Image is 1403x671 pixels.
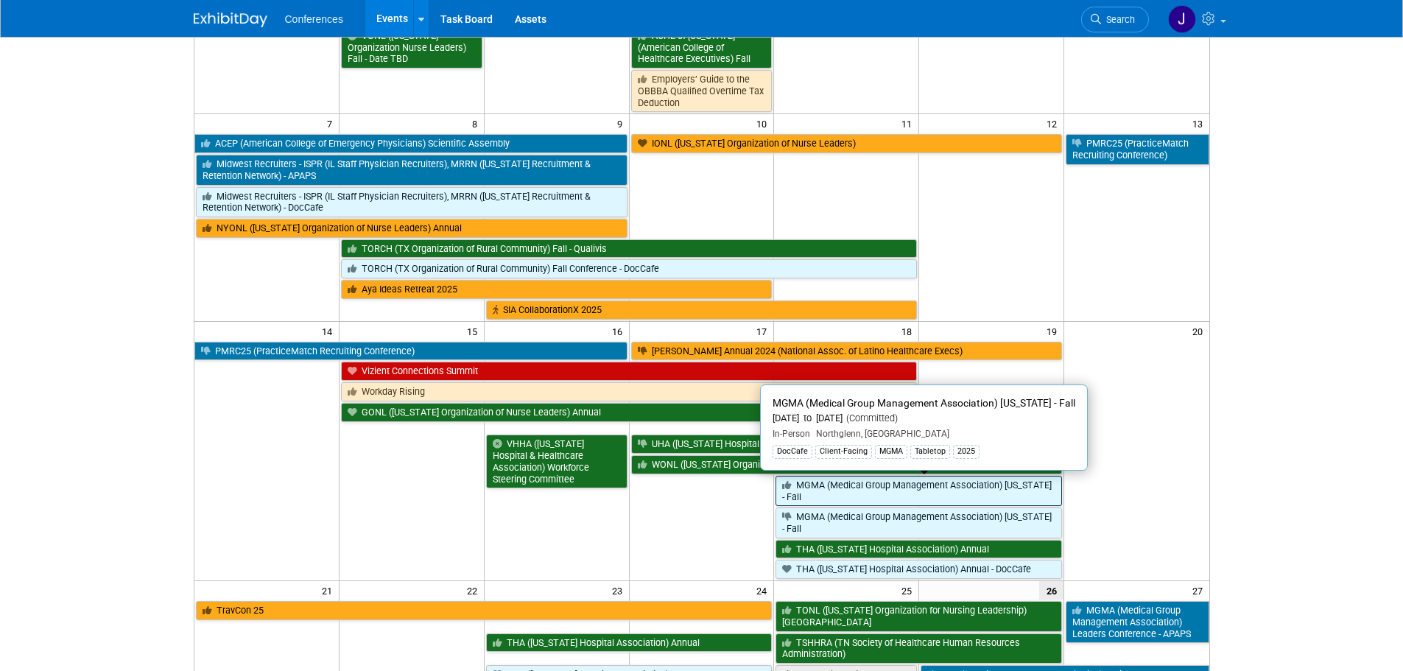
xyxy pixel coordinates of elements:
span: 11 [900,114,918,133]
a: ACHE of [US_STATE] (American College of Healthcare Executives) Fall [631,27,773,68]
span: 15 [465,322,484,340]
span: 17 [755,322,773,340]
a: VHHA ([US_STATE] Hospital & Healthcare Association) Workforce Steering Committee [486,435,627,488]
span: Search [1101,14,1135,25]
span: 14 [320,322,339,340]
a: MGMA (Medical Group Management Association) [US_STATE] - Fall [776,507,1062,538]
a: Employers’ Guide to the OBBBA Qualified Overtime Tax Deduction [631,70,773,112]
a: Aya Ideas Retreat 2025 [341,280,773,299]
span: (Committed) [843,412,898,424]
span: 10 [755,114,773,133]
span: 25 [900,581,918,600]
a: ACEP (American College of Emergency Physicians) Scientific Assembly [194,134,627,153]
span: 16 [611,322,629,340]
a: THA ([US_STATE] Hospital Association) Annual [486,633,773,653]
a: Workday Rising [341,382,917,401]
a: TORCH (TX Organization of Rural Community) Fall Conference - DocCafe [341,259,917,278]
span: In-Person [773,429,810,439]
img: ExhibitDay [194,13,267,27]
div: DocCafe [773,445,812,458]
a: UHA ([US_STATE] Hospital Association) Fall Leadership [631,435,1063,454]
a: MGMA (Medical Group Management Association) Leaders Conference - APAPS [1066,601,1209,643]
span: 20 [1191,322,1209,340]
a: NYONL ([US_STATE] Organization of Nurse Leaders) Annual [196,219,627,238]
span: MGMA (Medical Group Management Association) [US_STATE] - Fall [773,397,1075,409]
div: MGMA [875,445,907,458]
span: Northglenn, [GEOGRAPHIC_DATA] [810,429,949,439]
div: Tabletop [910,445,950,458]
a: Midwest Recruiters - ISPR (IL Staff Physician Recruiters), MRRN ([US_STATE] Recruitment & Retenti... [196,187,627,217]
a: TravCon 25 [196,601,773,620]
a: THA ([US_STATE] Hospital Association) Annual [776,540,1062,559]
span: 27 [1191,581,1209,600]
span: 8 [471,114,484,133]
a: GONL ([US_STATE] Organization of Nurse Leaders) Annual [341,403,773,422]
a: [PERSON_NAME] Annual 2024 (National Assoc. of Latino Healthcare Execs) [631,342,1063,361]
span: 7 [326,114,339,133]
span: 26 [1039,581,1063,600]
a: PMRC25 (PracticeMatch Recruiting Conference) [1066,134,1209,164]
a: Midwest Recruiters - ISPR (IL Staff Physician Recruiters), MRRN ([US_STATE] Recruitment & Retenti... [196,155,627,185]
a: Vizient Connections Summit [341,362,917,381]
div: 2025 [953,445,980,458]
span: Conferences [285,13,343,25]
span: 21 [320,581,339,600]
a: IONL ([US_STATE] Organization of Nurse Leaders) [631,134,1063,153]
img: Jenny Clavero [1168,5,1196,33]
a: SIA CollaborationX 2025 [486,301,918,320]
span: 23 [611,581,629,600]
span: 22 [465,581,484,600]
a: MGMA (Medical Group Management Association) [US_STATE] - Fall [776,476,1062,506]
span: 18 [900,322,918,340]
a: THA ([US_STATE] Hospital Association) Annual - DocCafe [776,560,1062,579]
span: 24 [755,581,773,600]
a: TONL ([US_STATE] Organization for Nursing Leadership) [GEOGRAPHIC_DATA] [776,601,1062,631]
a: TSHHRA (TN Society of Healthcare Human Resources Administration) [776,633,1062,664]
span: 19 [1045,322,1063,340]
a: Search [1081,7,1149,32]
div: Client-Facing [815,445,872,458]
span: 12 [1045,114,1063,133]
span: 13 [1191,114,1209,133]
a: WONL ([US_STATE] Organization of Nurse Leaders) Annual [631,455,1063,474]
a: VONL ([US_STATE] Organization Nurse Leaders) Fall - Date TBD [341,27,482,68]
span: 9 [616,114,629,133]
a: PMRC25 (PracticeMatch Recruiting Conference) [194,342,627,361]
div: [DATE] to [DATE] [773,412,1075,425]
a: TORCH (TX Organization of Rural Community) Fall - Qualivis [341,239,917,259]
